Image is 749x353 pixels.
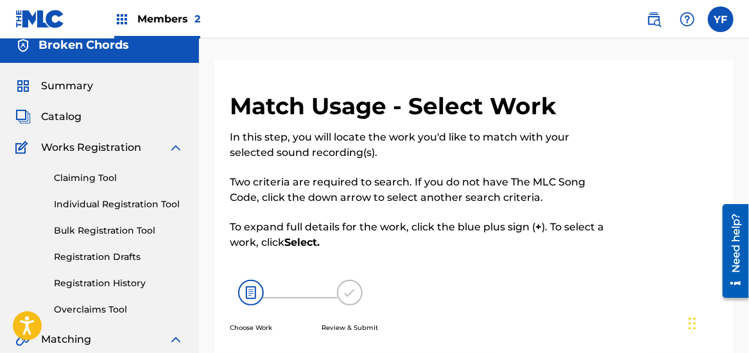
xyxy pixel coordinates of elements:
[230,92,563,121] h2: Match Usage - Select Work
[15,38,31,53] img: Accounts
[15,78,31,94] img: Summary
[641,6,667,32] a: Public Search
[238,280,264,306] img: 26af456c4569493f7445.svg
[689,304,696,343] div: Drag
[39,38,129,53] h5: Broken Chords
[685,291,749,353] iframe: Chat Widget
[230,220,606,250] p: To expand full details for the work, click the blue plus sign ( ). To select a work, click
[713,200,749,303] iframe: Resource Center
[54,198,184,211] a: Individual Registration Tool
[54,277,184,290] a: Registration History
[15,140,32,155] img: Works Registration
[168,332,184,347] img: expand
[194,13,200,25] span: 2
[15,78,93,94] a: SummarySummary
[15,332,31,347] img: Matching
[41,332,91,347] span: Matching
[41,140,141,155] span: Works Registration
[230,175,606,205] p: Two criteria are required to search. If you do not have The MLC Song Code, click the down arrow t...
[54,171,184,185] a: Claiming Tool
[230,323,272,332] p: Choose Work
[675,6,700,32] div: Help
[137,12,200,26] span: Members
[230,130,606,160] p: In this step, you will locate the work you'd like to match with your selected sound recording(s).
[15,109,31,125] img: Catalog
[337,280,363,306] img: 173f8e8b57e69610e344.svg
[41,78,93,94] span: Summary
[284,236,320,248] strong: Select.
[708,6,734,32] div: User Menu
[54,250,184,264] a: Registration Drafts
[322,323,378,332] p: Review & Submit
[535,221,542,233] strong: +
[54,303,184,316] a: Overclaims Tool
[15,10,65,28] img: MLC Logo
[646,12,662,27] img: search
[54,224,184,237] a: Bulk Registration Tool
[114,12,130,27] img: Top Rightsholders
[15,109,82,125] a: CatalogCatalog
[680,12,695,27] img: help
[168,140,184,155] img: expand
[41,109,82,125] span: Catalog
